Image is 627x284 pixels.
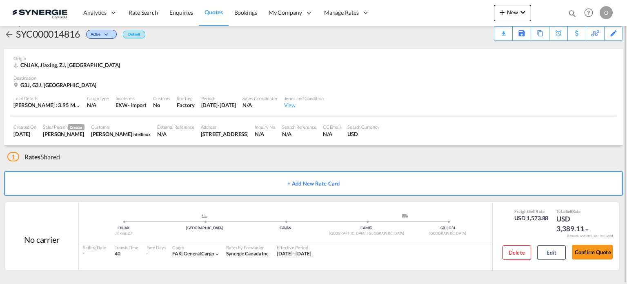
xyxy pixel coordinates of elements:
[7,152,60,161] div: Shared
[245,226,326,231] div: CAVAN
[157,124,194,130] div: External Reference
[556,208,597,214] div: Total Rate
[226,250,269,257] span: Synergie Canada Inc
[529,209,536,214] span: Sell
[226,244,269,250] div: Rates by Forwarder
[201,130,248,138] div: 1677 avenue des affaires, Quebec QC G3J 1Y7
[201,124,248,130] div: Address
[242,101,277,109] div: N/A
[13,81,98,89] div: G3J, G3J, Canada
[205,9,222,16] span: Quotes
[13,124,36,130] div: Created On
[277,250,311,257] div: 17 Sep 2025 - 30 Sep 2025
[600,6,613,19] div: O
[323,124,341,130] div: CC Email
[87,101,109,109] div: N/A
[13,75,614,81] div: Destination
[282,130,316,138] div: N/A
[568,9,577,18] md-icon: icon-magnify
[201,101,236,109] div: 30 Sep 2025
[43,130,84,138] div: Daniel Dico
[537,245,566,260] button: Edit
[568,9,577,21] div: icon-magnify
[164,226,245,231] div: [GEOGRAPHIC_DATA]
[80,27,119,40] div: Change Status Here
[91,130,151,138] div: Guilherme Prevelato
[498,28,508,34] md-icon: icon-download
[13,130,36,138] div: 17 Sep 2025
[494,5,531,21] button: icon-plus 400-fgNewicon-chevron-down
[4,29,14,39] md-icon: icon-arrow-left
[87,95,109,101] div: Cargo Type
[440,226,448,230] span: G3J
[172,244,220,250] div: Cargo
[572,245,613,259] button: Confirm Quote
[282,124,316,130] div: Search Reference
[323,130,341,138] div: N/A
[566,209,572,214] span: Sell
[24,234,60,245] div: No carrier
[518,7,528,17] md-icon: icon-chevron-down
[115,250,138,257] div: 40
[497,9,528,16] span: New
[255,124,276,130] div: Inquiry No.
[502,245,531,260] button: Delete
[226,250,269,257] div: Synergie Canada Inc
[514,208,549,214] div: Freight Rate
[177,95,194,101] div: Stuffing
[556,214,597,234] div: USD 3,389.11
[116,101,128,109] div: EXW
[277,250,311,257] span: [DATE] - [DATE]
[584,227,590,233] md-icon: icon-chevron-down
[449,226,455,230] span: G3J
[582,6,596,20] span: Help
[20,62,120,68] span: CNJAX, Jiaxing, ZJ, [GEOGRAPHIC_DATA]
[324,9,359,17] span: Manage Rates
[326,231,407,236] div: [GEOGRAPHIC_DATA], [GEOGRAPHIC_DATA]
[284,101,324,109] div: View
[83,9,107,17] span: Analytics
[177,101,194,109] div: Factory Stuffing
[497,7,507,17] md-icon: icon-plus 400-fg
[83,244,107,250] div: Sailing Date
[407,231,488,236] div: [GEOGRAPHIC_DATA]
[157,130,194,138] div: N/A
[561,234,619,238] div: Remark and Inclusion included
[115,244,138,250] div: Transit Time
[4,171,623,196] button: + Add New Rate Card
[4,27,16,40] div: icon-arrow-left
[132,132,151,137] span: Intellinox
[43,124,84,130] div: Sales Person
[214,251,220,257] md-icon: icon-chevron-down
[68,124,84,130] span: Creator
[13,55,614,61] div: Origin
[24,153,41,161] span: Rates
[498,27,508,34] div: Quote PDF is not available at this time
[116,95,147,101] div: Incoterms
[284,95,324,101] div: Terms and Condition
[102,33,112,37] md-icon: icon-chevron-down
[201,95,236,101] div: Period
[153,95,170,101] div: Customs
[83,226,164,231] div: CNJAX
[347,130,380,138] div: USD
[12,4,67,22] img: 1f56c880d42311ef80fc7dca854c8e59.png
[181,250,183,257] span: |
[129,9,158,16] span: Rate Search
[242,95,277,101] div: Sales Coordinator
[147,244,166,250] div: Free Days
[513,27,531,40] div: Save As Template
[277,244,311,250] div: Effective Period
[347,124,380,130] div: Search Currency
[326,226,407,231] div: CAMTR
[13,61,122,69] div: CNJAX, Jiaxing, ZJ, Europe
[147,250,148,257] div: -
[86,30,117,39] div: Change Status Here
[13,95,80,101] div: Load Details
[402,214,408,218] img: road
[200,214,209,218] md-icon: assets/icons/custom/ship-fill.svg
[16,27,80,40] div: SYC000014816
[7,152,19,161] span: 1
[172,250,214,257] div: general cargo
